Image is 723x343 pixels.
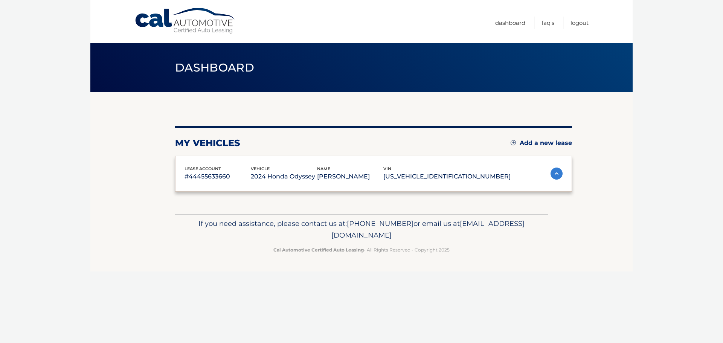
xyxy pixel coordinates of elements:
[383,171,511,182] p: [US_VEHICLE_IDENTIFICATION_NUMBER]
[347,219,413,228] span: [PHONE_NUMBER]
[185,171,251,182] p: #44455633660
[495,17,525,29] a: Dashboard
[185,166,221,171] span: lease account
[511,140,516,145] img: add.svg
[383,166,391,171] span: vin
[511,139,572,147] a: Add a new lease
[570,17,589,29] a: Logout
[251,171,317,182] p: 2024 Honda Odyssey
[180,218,543,242] p: If you need assistance, please contact us at: or email us at
[180,246,543,254] p: - All Rights Reserved - Copyright 2025
[175,61,254,75] span: Dashboard
[251,166,270,171] span: vehicle
[317,166,330,171] span: name
[134,8,236,34] a: Cal Automotive
[273,247,364,253] strong: Cal Automotive Certified Auto Leasing
[551,168,563,180] img: accordion-active.svg
[541,17,554,29] a: FAQ's
[317,171,383,182] p: [PERSON_NAME]
[175,137,240,149] h2: my vehicles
